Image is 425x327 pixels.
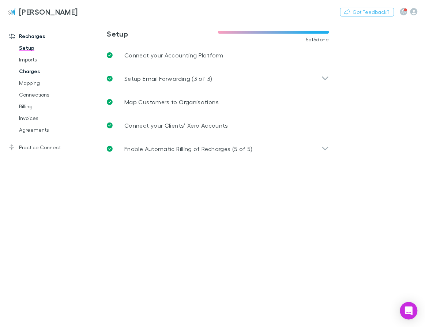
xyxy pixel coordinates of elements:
a: Mapping [12,77,93,89]
button: Got Feedback? [340,8,394,16]
div: Enable Automatic Billing of Recharges (5 of 5) [101,137,335,161]
p: Map Customers to Organisations [124,98,219,106]
a: Practice Connect [1,142,93,153]
h3: Setup [107,29,218,38]
p: Connect your Clients’ Xero Accounts [124,121,228,130]
p: Enable Automatic Billing of Recharges (5 of 5) [124,144,253,153]
a: [PERSON_NAME] [3,3,82,20]
a: Charges [12,65,93,77]
a: Setup [12,42,93,54]
img: Sinclair Wilson's Logo [7,7,16,16]
div: Setup Email Forwarding (3 of 3) [101,67,335,90]
a: Recharges [1,30,93,42]
h3: [PERSON_NAME] [19,7,78,16]
p: Connect your Accounting Platform [124,51,223,60]
a: Connections [12,89,93,101]
a: Connect your Clients’ Xero Accounts [101,114,335,137]
span: 5 of 5 done [306,37,330,42]
a: Imports [12,54,93,65]
p: Setup Email Forwarding (3 of 3) [124,74,212,83]
a: Billing [12,101,93,112]
a: Invoices [12,112,93,124]
div: Open Intercom Messenger [400,302,418,320]
a: Connect your Accounting Platform [101,44,335,67]
a: Map Customers to Organisations [101,90,335,114]
a: Agreements [12,124,93,136]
